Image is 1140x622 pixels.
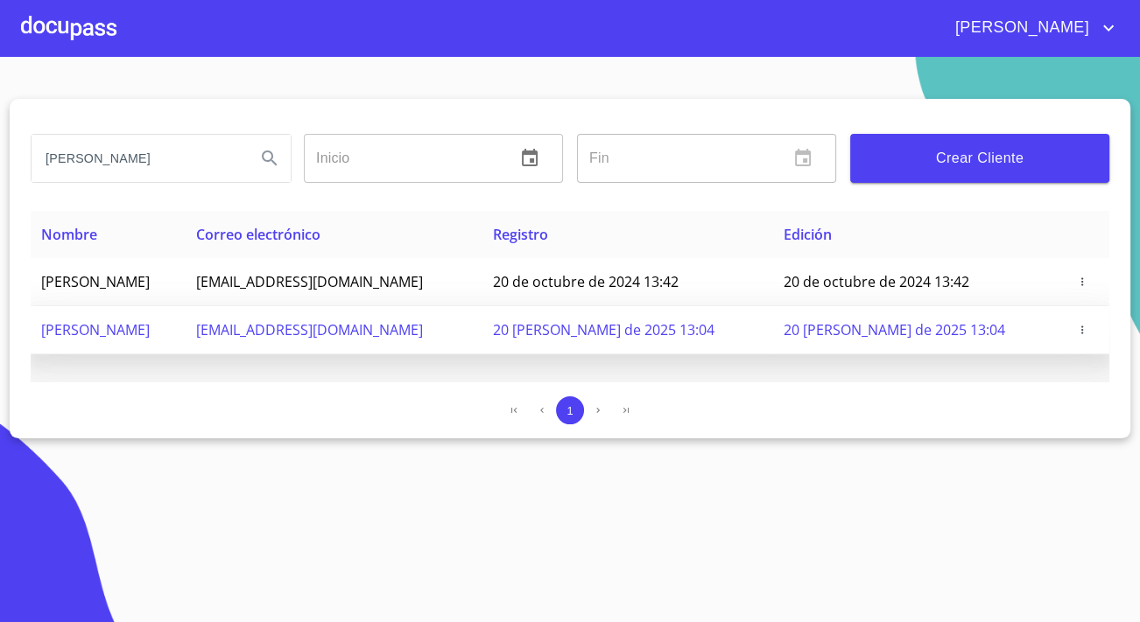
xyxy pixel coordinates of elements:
span: [EMAIL_ADDRESS][DOMAIN_NAME] [196,272,423,291]
span: 20 [PERSON_NAME] de 2025 13:04 [493,320,714,339]
button: Search [249,137,291,179]
span: 1 [566,404,573,417]
span: [PERSON_NAME] [41,272,150,291]
span: [PERSON_NAME] [942,14,1098,42]
span: 20 de octubre de 2024 13:42 [784,272,969,291]
input: search [32,135,242,182]
button: account of current user [942,14,1119,42]
span: Edición [784,225,832,244]
span: Registro [493,225,548,244]
span: 20 de octubre de 2024 13:42 [493,272,679,291]
span: Crear Cliente [864,146,1095,171]
span: [PERSON_NAME] [41,320,150,339]
span: [EMAIL_ADDRESS][DOMAIN_NAME] [196,320,423,339]
button: 1 [556,396,584,424]
span: Nombre [41,225,97,244]
span: 20 [PERSON_NAME] de 2025 13:04 [784,320,1005,339]
span: Correo electrónico [196,225,320,244]
button: Crear Cliente [850,134,1109,183]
